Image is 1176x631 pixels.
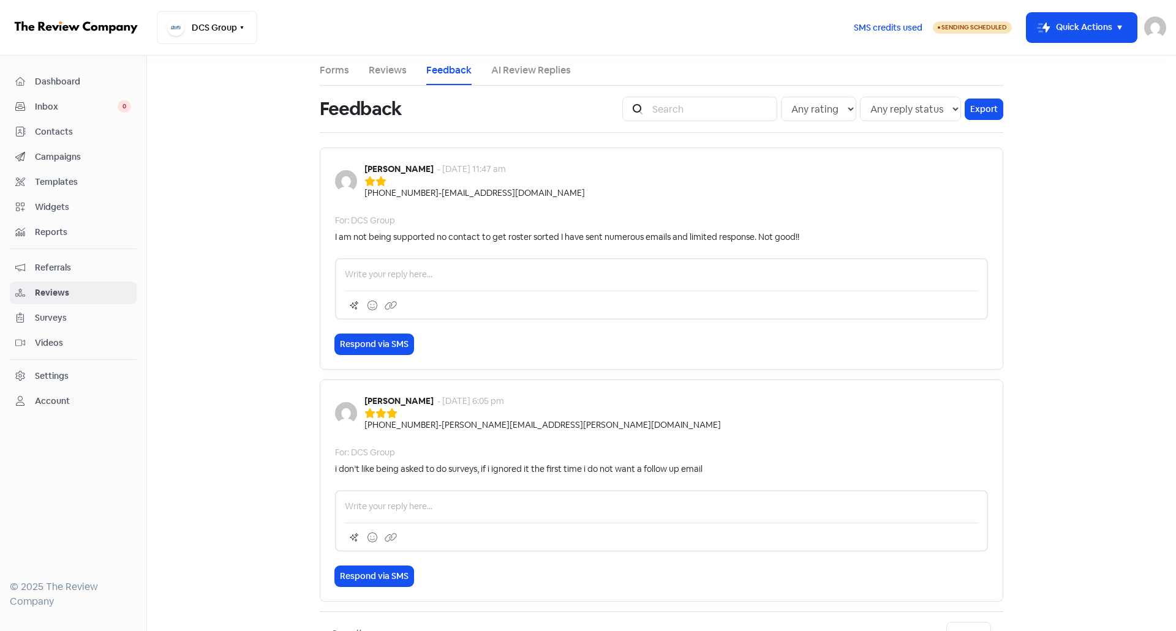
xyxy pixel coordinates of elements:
[10,70,137,93] a: Dashboard
[335,334,413,354] button: Respond via SMS
[335,463,703,476] div: i don’t like being asked to do surveys, if i ignored it the first time i do not want a follow up ...
[10,221,137,244] a: Reports
[35,286,131,299] span: Reviews
[437,163,506,176] div: - [DATE] 11:47 am
[35,75,131,88] span: Dashboard
[437,395,504,408] div: - [DATE] 6:05 pm
[35,125,131,138] span: Contacts
[35,395,70,408] div: Account
[335,214,395,227] div: For: DCS Group
[10,196,137,218] a: Widgets
[364,419,439,431] div: [PHONE_NUMBER]
[364,163,434,174] b: [PERSON_NAME]
[335,231,799,244] div: I am not being supported no contact to get roster sorted I have sent numerous emails and limited ...
[10,95,137,118] a: Inbox 0
[35,201,131,214] span: Widgets
[439,187,442,200] div: -
[10,282,137,304] a: Reviews
[10,171,137,193] a: Templates
[335,446,395,459] div: For: DCS Group
[35,370,69,383] div: Settings
[320,89,401,129] h1: Feedback
[941,23,1007,31] span: Sending Scheduled
[35,100,118,113] span: Inbox
[10,256,137,279] a: Referrals
[439,419,442,431] div: -
[364,187,439,200] div: [PHONE_NUMBER]
[843,20,933,33] a: SMS credits used
[933,20,1012,35] a: Sending Scheduled
[35,312,131,324] span: Surveys
[335,402,357,424] img: Image
[10,390,137,413] a: Account
[369,63,407,78] a: Reviews
[10,307,137,329] a: Surveys
[442,187,585,200] div: [EMAIL_ADDRESS][DOMAIN_NAME]
[854,21,922,34] span: SMS credits used
[35,176,131,189] span: Templates
[10,365,137,387] a: Settings
[965,99,1003,120] a: Export
[320,63,349,78] a: Forms
[1027,13,1137,42] button: Quick Actions
[35,337,131,349] span: Videos
[10,121,137,143] a: Contacts
[10,580,137,609] div: © 2025 The Review Company
[157,11,257,44] button: DCS Group
[35,151,131,163] span: Campaigns
[364,395,434,406] b: [PERSON_NAME]
[1144,17,1166,39] img: User
[35,226,131,239] span: Reports
[118,100,131,113] span: 0
[645,97,777,121] input: Search
[10,146,137,168] a: Campaigns
[491,63,571,78] a: AI Review Replies
[10,332,137,354] a: Videos
[426,63,472,78] a: Feedback
[35,261,131,274] span: Referrals
[442,419,721,431] div: [PERSON_NAME][EMAIL_ADDRESS][PERSON_NAME][DOMAIN_NAME]
[335,170,357,192] img: Image
[335,566,413,586] button: Respond via SMS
